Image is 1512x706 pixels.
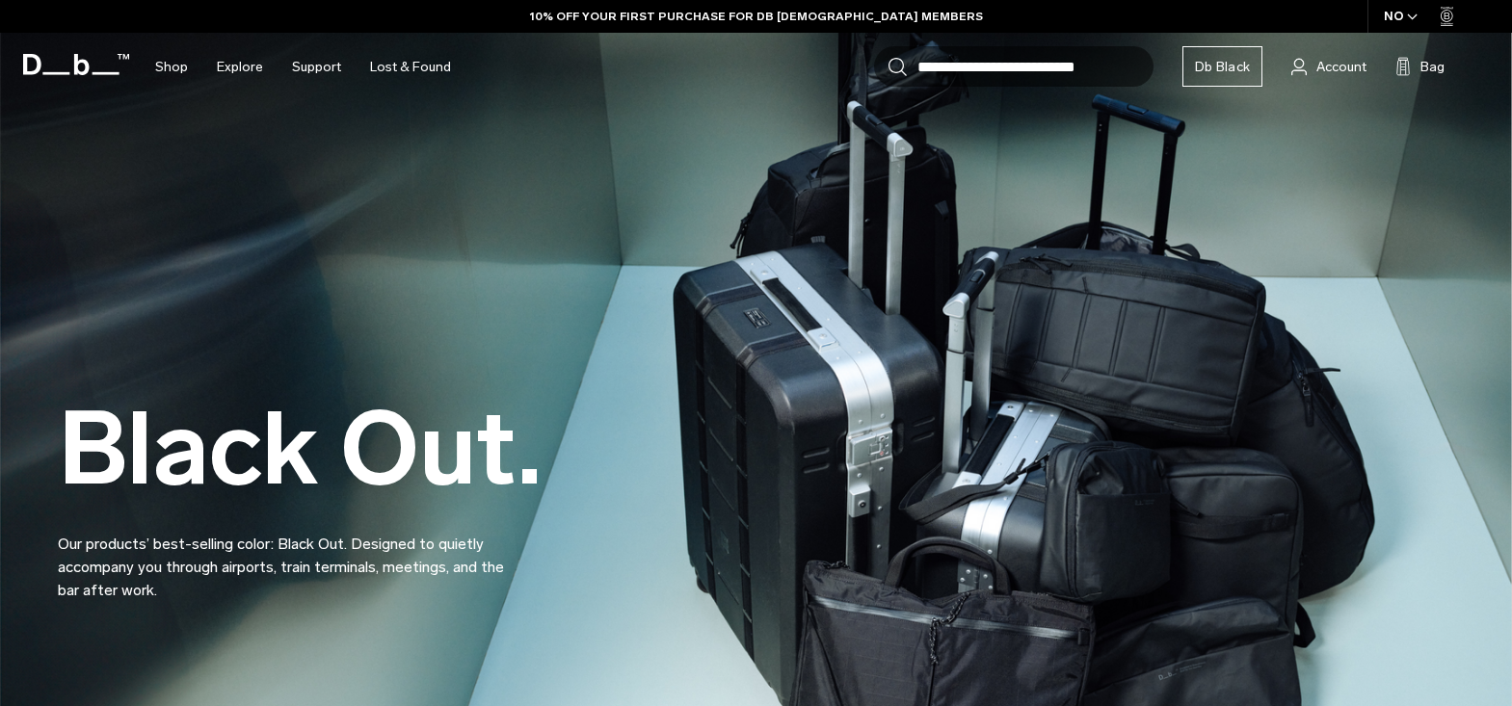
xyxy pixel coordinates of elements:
[141,33,465,101] nav: Main Navigation
[1395,55,1445,78] button: Bag
[58,399,542,500] h2: Black Out.
[58,510,520,602] p: Our products’ best-selling color: Black Out. Designed to quietly accompany you through airports, ...
[530,8,983,25] a: 10% OFF YOUR FIRST PURCHASE FOR DB [DEMOGRAPHIC_DATA] MEMBERS
[155,33,188,101] a: Shop
[370,33,451,101] a: Lost & Found
[1316,57,1366,77] span: Account
[1420,57,1445,77] span: Bag
[217,33,263,101] a: Explore
[1291,55,1366,78] a: Account
[292,33,341,101] a: Support
[1182,46,1262,87] a: Db Black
